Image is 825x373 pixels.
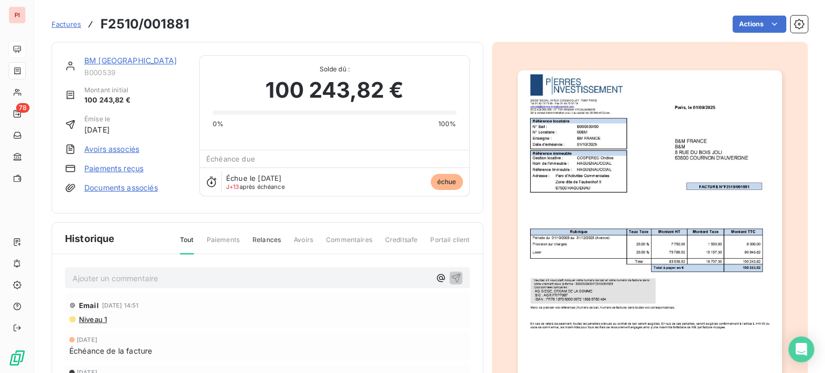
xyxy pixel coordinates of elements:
h3: F2510/001881 [100,14,189,34]
span: Solde dû : [213,64,456,74]
span: Paiements [207,235,240,253]
span: [DATE] [77,337,97,343]
span: Échéance due [206,155,255,163]
img: Logo LeanPay [9,349,26,367]
div: PI [9,6,26,24]
button: Actions [733,16,786,33]
span: J+13 [226,183,240,191]
span: 100% [438,119,457,129]
span: Niveau 1 [78,315,107,324]
span: Échéance de la facture [69,345,152,356]
span: 100 243,82 € [265,74,403,106]
a: Avoirs associés [84,144,139,155]
span: [DATE] [84,124,110,135]
div: Open Intercom Messenger [788,337,814,362]
span: Portail client [430,235,469,253]
span: Échue le [DATE] [226,174,281,182]
a: Documents associés [84,182,158,193]
span: Émise le [84,114,110,124]
span: Creditsafe [385,235,418,253]
span: Factures [52,20,81,28]
a: Factures [52,19,81,30]
span: B000539 [84,68,186,77]
span: [DATE] 14:51 [102,302,139,309]
span: Montant initial [84,85,131,95]
span: 78 [16,103,30,113]
a: Paiements reçus [84,163,143,174]
a: BM [GEOGRAPHIC_DATA] [84,56,177,65]
span: 100 243,82 € [84,95,131,106]
span: après échéance [226,184,285,190]
span: échue [431,174,463,190]
span: Avoirs [294,235,313,253]
span: Email [79,301,99,310]
span: Relances [252,235,281,253]
span: Historique [65,231,115,246]
span: Commentaires [326,235,372,253]
span: Tout [180,235,194,254]
span: 0% [213,119,223,129]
